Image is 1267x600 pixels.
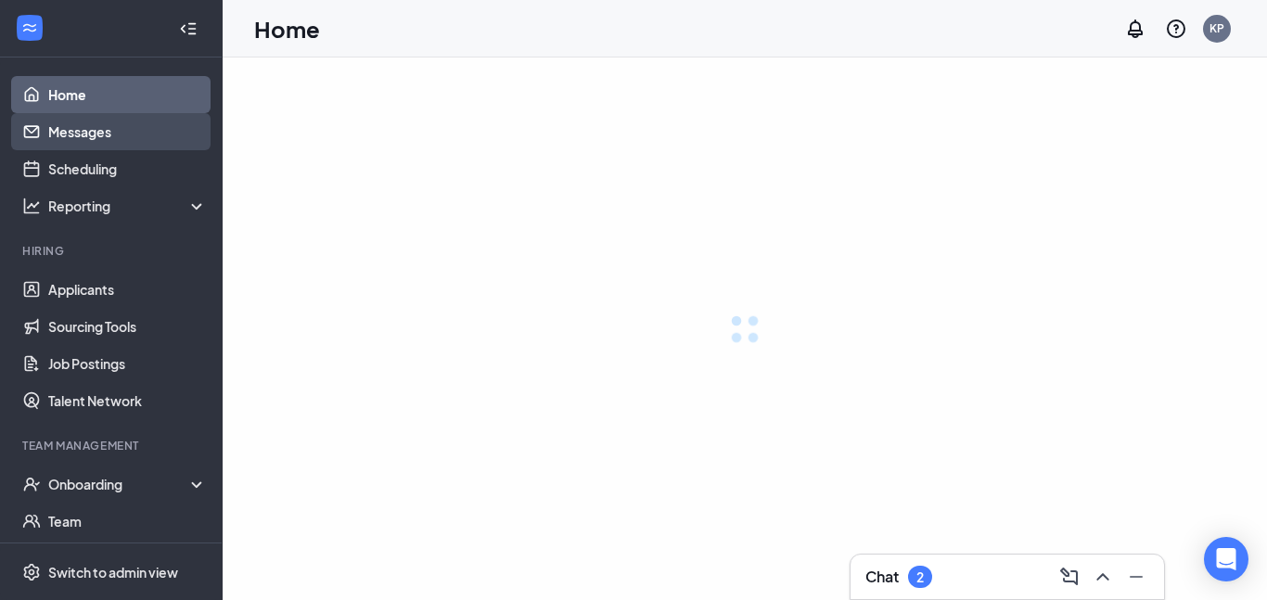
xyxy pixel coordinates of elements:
[48,382,207,419] a: Talent Network
[48,563,178,581] div: Switch to admin view
[48,271,207,308] a: Applicants
[1204,537,1248,581] div: Open Intercom Messenger
[22,475,41,493] svg: UserCheck
[48,113,207,150] a: Messages
[1120,562,1149,592] button: Minimize
[1125,566,1147,588] svg: Minimize
[1209,20,1224,36] div: KP
[48,308,207,345] a: Sourcing Tools
[48,475,208,493] div: Onboarding
[48,150,207,187] a: Scheduling
[22,243,203,259] div: Hiring
[48,345,207,382] a: Job Postings
[48,197,208,215] div: Reporting
[1086,562,1116,592] button: ChevronUp
[254,13,320,45] h1: Home
[1058,566,1081,588] svg: ComposeMessage
[1092,566,1114,588] svg: ChevronUp
[22,438,203,453] div: Team Management
[48,76,207,113] a: Home
[1053,562,1082,592] button: ComposeMessage
[48,540,207,577] a: DocumentsCrown
[1124,18,1146,40] svg: Notifications
[865,567,899,587] h3: Chat
[48,503,207,540] a: Team
[1165,18,1187,40] svg: QuestionInfo
[20,19,39,37] svg: WorkstreamLogo
[22,197,41,215] svg: Analysis
[22,563,41,581] svg: Settings
[179,19,198,38] svg: Collapse
[916,569,924,585] div: 2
